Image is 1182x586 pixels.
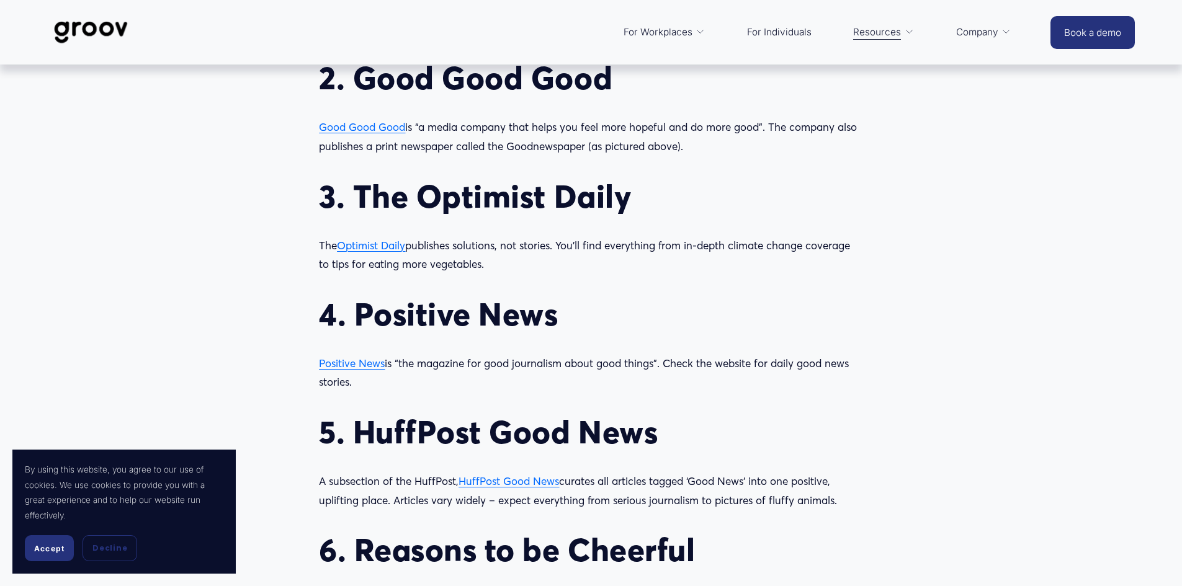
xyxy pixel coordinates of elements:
[47,12,135,53] img: Groov | Workplace Science Platform | Unlock Performance | Drive Results
[950,17,1018,47] a: folder dropdown
[956,24,998,41] span: Company
[319,413,862,451] h2: 5. HuffPost Good News
[459,474,559,487] a: HuffPost Good News
[319,59,862,97] h2: 2. Good Good Good
[92,543,127,554] span: Decline
[34,544,65,553] span: Accept
[624,24,692,41] span: For Workplaces
[25,535,74,561] button: Accept
[319,120,405,133] a: Good Good Good
[319,118,862,156] p: is “a media company that helps you feel more hopeful and do more good”. The company also publishe...
[741,17,818,47] a: For Individuals
[319,472,862,510] p: A subsection of the HuffPost, curates all articles tagged ‘Good News’ into one positive, upliftin...
[83,535,137,561] button: Decline
[1050,16,1135,49] a: Book a demo
[12,450,236,574] section: Cookie banner
[319,531,862,569] h2: 6. Reasons to be Cheerful
[847,17,920,47] a: folder dropdown
[319,295,862,333] h2: 4. Positive News
[319,357,385,370] a: Positive News
[853,24,901,41] span: Resources
[319,177,862,215] h2: 3. The Optimist Daily
[25,462,223,523] p: By using this website, you agree to our use of cookies. We use cookies to provide you with a grea...
[337,239,405,252] a: Optimist Daily
[319,354,862,392] p: is “the magazine for good journalism about good things”. Check the website for daily good news st...
[319,236,862,274] p: The publishes solutions, not stories. You’ll find everything from in-depth climate change coverag...
[617,17,712,47] a: folder dropdown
